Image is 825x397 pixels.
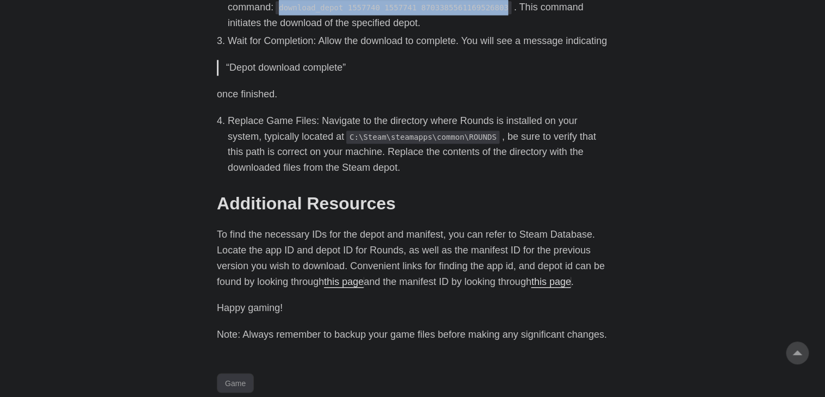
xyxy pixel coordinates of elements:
p: Note: Always remember to backup your game files before making any significant changes. [217,327,608,343]
p: To find the necessary IDs for the depot and manifest, you can refer to Steam Database. Locate the... [217,227,608,289]
code: download_depot 1557740 1557741 8703385561169526803 [276,1,511,14]
p: “Depot download complete” [226,60,601,76]
li: Replace Game Files: Navigate to the directory where Rounds is installed on your system, typically... [228,113,608,176]
code: C:\Steam\steamapps\common\ROUNDS [346,131,499,144]
a: this page [324,276,364,287]
h2: Additional Resources [217,193,608,214]
li: Wait for Completion: Allow the download to complete. You will see a message indicating [228,33,608,49]
p: once finished. [217,86,608,102]
a: Game [217,373,254,393]
a: this page [531,276,571,287]
p: Happy gaming! [217,300,608,316]
a: go to top [786,342,809,364]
